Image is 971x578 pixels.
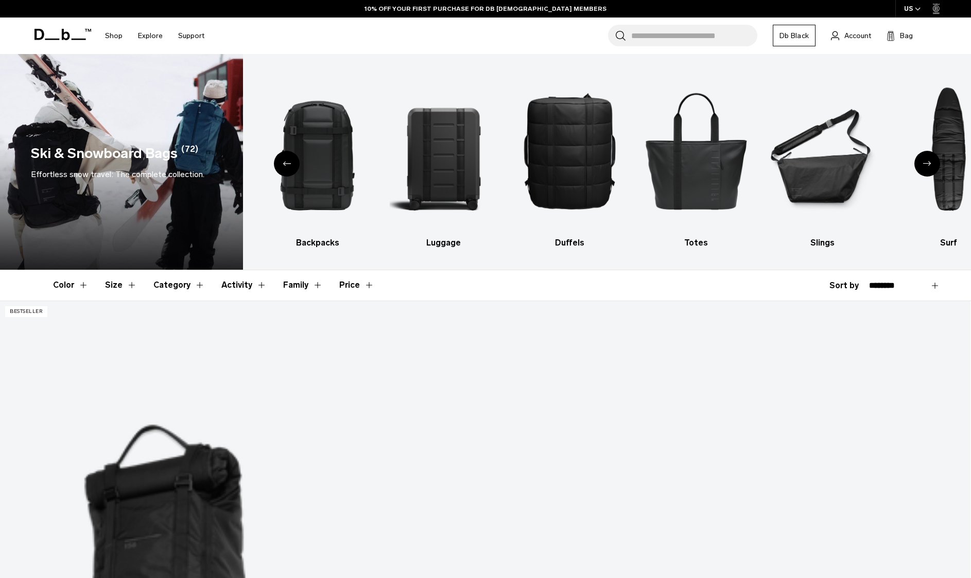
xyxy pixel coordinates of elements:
h3: Backpacks [263,237,371,249]
img: Db [768,69,876,232]
button: Toggle Filter [53,270,89,300]
span: Effortless snow travel: The complete collection. [31,169,204,179]
button: Bag [887,29,913,42]
li: 1 / 10 [137,69,245,249]
li: 3 / 10 [390,69,498,249]
div: Previous slide [274,151,300,177]
button: Toggle Price [339,270,374,300]
li: 5 / 10 [642,69,750,249]
span: Bag [900,30,913,41]
a: Db Backpacks [263,69,371,249]
h1: Ski & Snowboard Bags [31,143,178,164]
button: Toggle Filter [105,270,137,300]
li: 2 / 10 [263,69,371,249]
p: Bestseller [5,306,47,317]
img: Db [516,69,624,232]
h3: Luggage [390,237,498,249]
img: Db [263,69,371,232]
a: Db Totes [642,69,750,249]
span: Account [844,30,871,41]
h3: Slings [768,237,876,249]
h3: All products [137,237,245,249]
a: Shop [105,17,123,54]
a: Explore [138,17,163,54]
button: Toggle Filter [153,270,205,300]
img: Db [390,69,498,232]
a: Db Duffels [516,69,624,249]
h3: Duffels [516,237,624,249]
a: Db All products [137,69,245,249]
div: Next slide [914,151,940,177]
a: Db Black [773,25,816,46]
a: 10% OFF YOUR FIRST PURCHASE FOR DB [DEMOGRAPHIC_DATA] MEMBERS [365,4,606,13]
img: Db [642,69,750,232]
a: Support [178,17,204,54]
a: Db Luggage [390,69,498,249]
button: Toggle Filter [283,270,323,300]
h3: Totes [642,237,750,249]
button: Toggle Filter [221,270,267,300]
img: Db [137,69,245,232]
li: 4 / 10 [516,69,624,249]
span: (72) [181,143,198,164]
a: Db Slings [768,69,876,249]
a: Account [831,29,871,42]
nav: Main Navigation [97,17,212,54]
li: 6 / 10 [768,69,876,249]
